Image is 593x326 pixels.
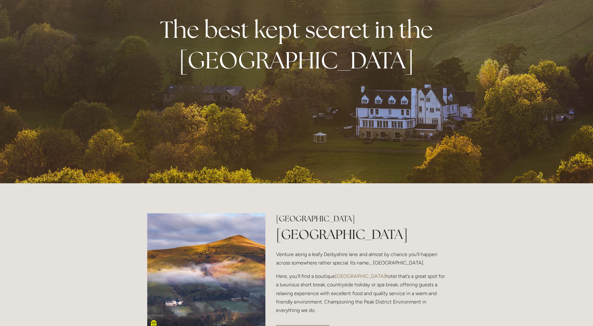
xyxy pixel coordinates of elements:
[335,273,385,279] a: [GEOGRAPHIC_DATA]
[276,213,446,224] h2: [GEOGRAPHIC_DATA]
[276,250,446,267] p: Venture along a leafy Derbyshire lane and almost by chance you'll happen across somewhere rather ...
[160,14,438,75] strong: The best kept secret in the [GEOGRAPHIC_DATA]
[276,272,446,314] p: Here, you’ll find a boutique hotel that’s a great spot for a luxurious short break, countryside h...
[276,225,446,244] h1: [GEOGRAPHIC_DATA]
